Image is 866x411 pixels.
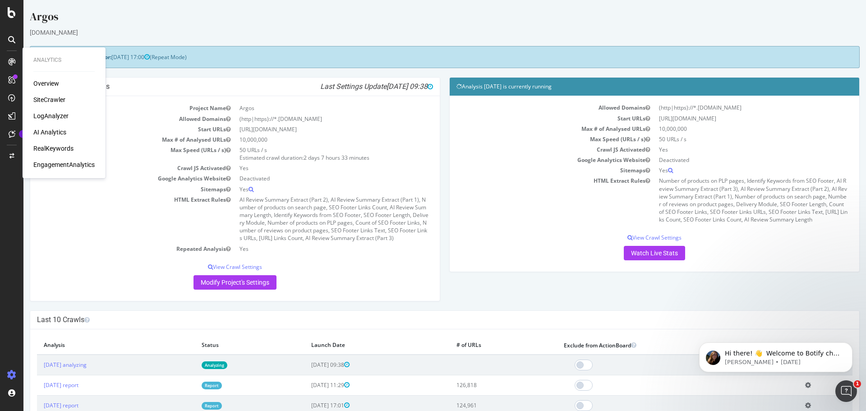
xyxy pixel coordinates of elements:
[14,244,212,254] td: Repeated Analysis
[212,184,410,194] td: Yes
[6,46,836,68] div: (Repeat Mode)
[14,263,410,271] p: View Crawl Settings
[212,114,410,124] td: (http|https)://*.[DOMAIN_NAME]
[433,124,631,134] td: Max # of Analysed URLs
[600,246,662,260] a: Watch Live Stats
[631,124,829,134] td: 10,000,000
[14,114,212,124] td: Allowed Domains
[14,145,212,163] td: Max Speed (URLs / s)
[433,102,631,113] td: Allowed Domains
[631,102,829,113] td: (http|https)://*.[DOMAIN_NAME]
[631,175,829,225] td: Number of products on PLP pages, Identify Keywords from SEO Footer, AI Review Summary Extract (Pa...
[14,194,212,244] td: HTML Extract Rules
[14,134,212,145] td: Max # of Analysed URLs
[14,163,212,173] td: Crawl JS Activated
[280,154,346,162] span: 2 days 7 hours 33 minutes
[212,103,410,113] td: Argos
[288,381,326,389] span: [DATE] 11:29
[288,361,326,369] span: [DATE] 09:38
[14,184,212,194] td: Sitemaps
[20,402,55,409] a: [DATE] report
[20,381,55,389] a: [DATE] report
[854,380,861,388] span: 1
[33,111,69,120] a: LogAnalyzer
[19,130,27,138] div: Tooltip anchor
[433,144,631,155] td: Crawl JS Activated
[6,28,836,37] div: [DOMAIN_NAME]
[288,402,326,409] span: [DATE] 17:01
[14,336,171,355] th: Analysis
[433,175,631,225] td: HTML Extract Rules
[33,56,95,64] div: Analytics
[433,82,829,91] h4: Analysis [DATE] is currently running
[33,144,74,153] a: RealKeywords
[178,382,198,389] a: Report
[178,361,204,369] a: Analyzing
[39,35,156,43] p: Message from Laura, sent 5d ago
[178,402,198,410] a: Report
[212,145,410,163] td: 50 URLs / s Estimated crawl duration:
[426,336,534,355] th: # of URLs
[297,82,410,91] i: Last Settings Update
[212,163,410,173] td: Yes
[631,155,829,165] td: Deactivated
[835,380,857,402] iframe: Intercom live chat
[14,173,212,184] td: Google Analytics Website
[631,134,829,144] td: 50 URLs / s
[212,194,410,244] td: AI Review Summary Extract (Part 2), AI Review Summary Extract (Part 1), Number of products on sea...
[14,82,410,91] h4: Project Global Settings
[212,173,410,184] td: Deactivated
[14,53,88,61] strong: Next Launch Scheduled for:
[14,124,212,134] td: Start URLs
[14,103,212,113] td: Project Name
[686,323,866,387] iframe: Intercom notifications message
[6,9,836,28] div: Argos
[33,128,66,137] a: AI Analytics
[534,336,775,355] th: Exclude from ActionBoard
[426,375,534,395] td: 126,818
[33,95,65,104] a: SiteCrawler
[212,124,410,134] td: [URL][DOMAIN_NAME]
[433,155,631,165] td: Google Analytics Website
[20,361,63,369] a: [DATE] analyzing
[281,336,426,355] th: Launch Date
[212,244,410,254] td: Yes
[363,82,410,91] span: [DATE] 09:38
[433,234,829,241] p: View Crawl Settings
[433,113,631,124] td: Start URLs
[631,144,829,155] td: Yes
[88,53,126,61] span: [DATE] 17:00
[433,165,631,175] td: Sitemaps
[170,275,253,290] a: Modify Project's Settings
[631,165,829,175] td: Yes
[631,113,829,124] td: [URL][DOMAIN_NAME]
[14,315,829,324] h4: Last 10 Crawls
[171,336,281,355] th: Status
[33,160,95,169] a: EngagementAnalytics
[212,134,410,145] td: 10,000,000
[433,134,631,144] td: Max Speed (URLs / s)
[33,79,59,88] a: Overview
[39,26,154,69] span: Hi there! 👋 Welcome to Botify chat support! Have a question? Reply to this message and our team w...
